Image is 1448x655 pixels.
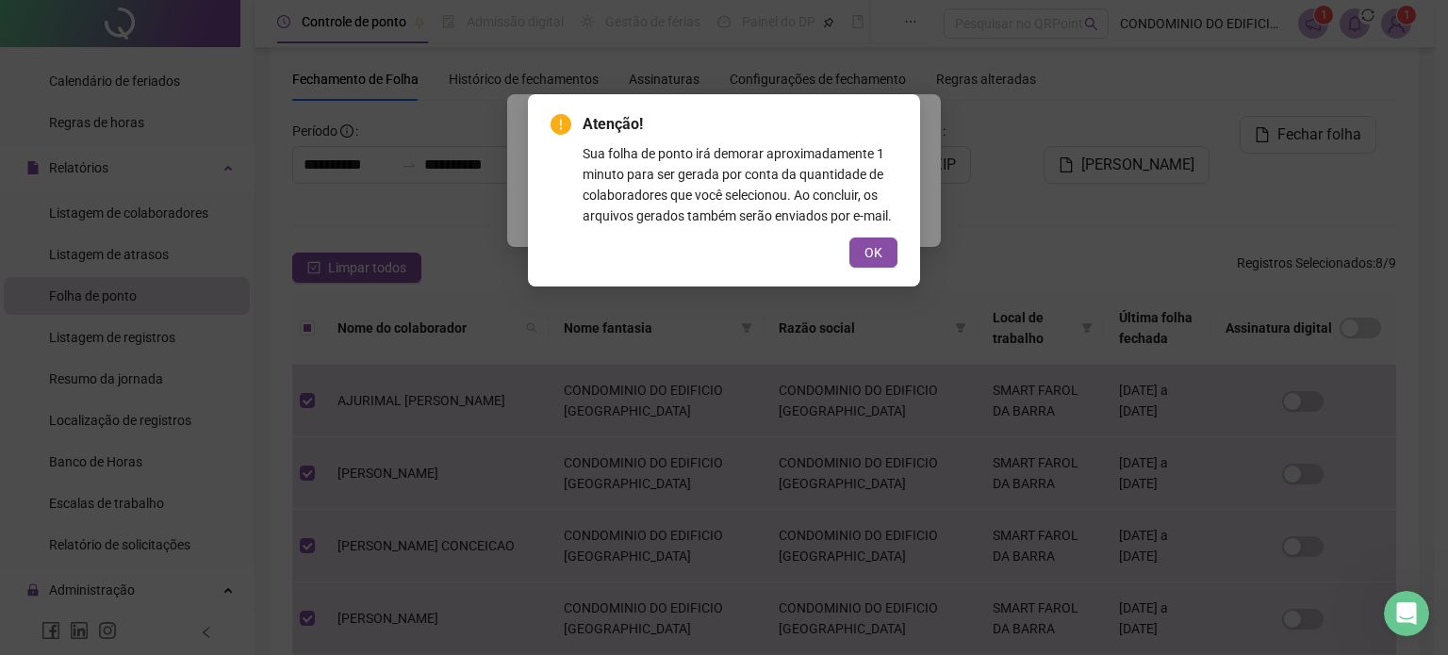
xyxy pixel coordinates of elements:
[1384,591,1429,636] iframe: Intercom live chat
[864,242,882,263] span: OK
[849,237,897,268] button: OK
[551,114,571,135] span: exclamation-circle
[583,143,897,226] div: Sua folha de ponto irá demorar aproximadamente 1 minuto para ser gerada por conta da quantidade d...
[583,113,897,136] span: Atenção!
